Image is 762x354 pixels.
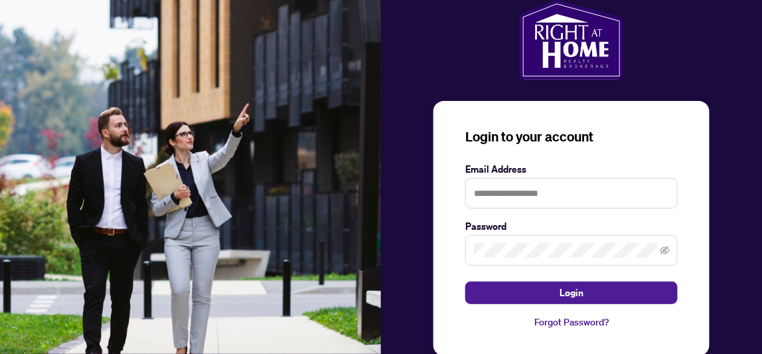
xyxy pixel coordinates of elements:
label: Email Address [465,162,678,177]
h3: Login to your account [465,128,678,146]
a: Forgot Password? [465,315,678,329]
button: Login [465,282,678,304]
label: Password [465,219,678,234]
span: eye-invisible [660,246,670,255]
span: Login [560,282,583,304]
